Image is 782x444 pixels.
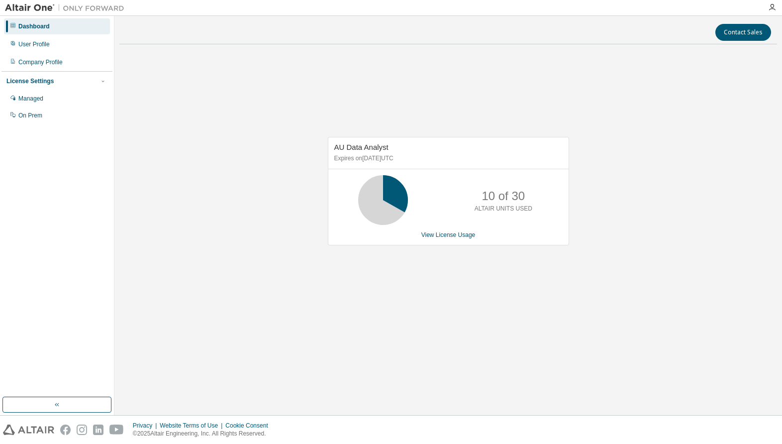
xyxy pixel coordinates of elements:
p: Expires on [DATE] UTC [334,154,560,163]
img: altair_logo.svg [3,425,54,435]
div: Cookie Consent [225,422,274,430]
div: Company Profile [18,58,63,66]
p: ALTAIR UNITS USED [475,205,532,213]
div: User Profile [18,40,50,48]
a: View License Usage [421,231,476,238]
img: instagram.svg [77,425,87,435]
div: Dashboard [18,22,50,30]
div: License Settings [6,77,54,85]
img: youtube.svg [109,425,124,435]
span: AU Data Analyst [334,143,389,151]
p: © 2025 Altair Engineering, Inc. All Rights Reserved. [133,430,274,438]
div: Managed [18,95,43,103]
img: linkedin.svg [93,425,103,435]
img: Altair One [5,3,129,13]
img: facebook.svg [60,425,71,435]
div: Privacy [133,422,160,430]
div: On Prem [18,111,42,119]
p: 10 of 30 [482,188,525,205]
div: Website Terms of Use [160,422,225,430]
button: Contact Sales [715,24,771,41]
